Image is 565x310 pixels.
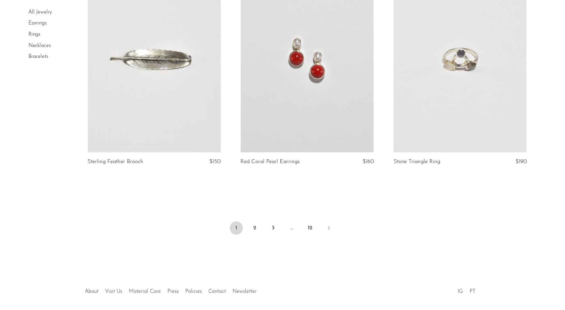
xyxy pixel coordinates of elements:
[230,222,243,235] span: 1
[248,222,262,235] a: 2
[363,159,374,165] span: $160
[129,289,161,294] a: Material Care
[458,289,463,294] a: IG
[28,9,52,15] a: All Jewelry
[285,222,299,235] span: …
[168,289,179,294] a: Press
[470,289,476,294] a: PT
[267,222,280,235] a: 3
[394,159,441,165] a: Stone Triangle Ring
[455,284,479,296] ul: Social Medias
[88,159,144,165] a: Sterling Feather Brooch
[28,43,51,48] a: Necklaces
[28,21,47,26] a: Earrings
[515,159,527,165] span: $190
[304,222,317,235] a: 12
[28,54,49,59] a: Bracelets
[85,289,99,294] a: About
[210,159,221,165] span: $150
[105,289,123,294] a: Visit Us
[82,284,260,296] ul: Quick links
[241,159,300,165] a: Red Coral Pearl Earrings
[322,222,335,236] a: Next
[186,289,202,294] a: Policies
[28,31,41,37] a: Rings
[209,289,226,294] a: Contact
